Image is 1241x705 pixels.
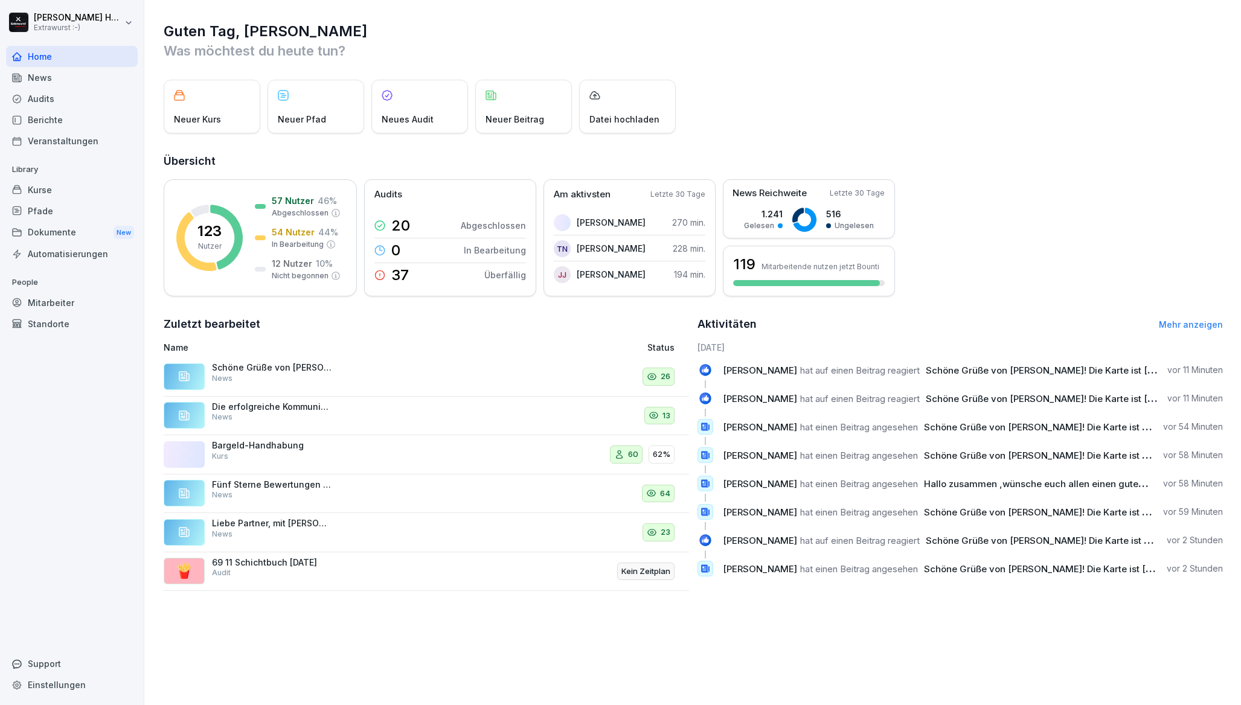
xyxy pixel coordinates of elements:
p: 20 [391,219,410,233]
p: 12 Nutzer [272,257,312,270]
p: Fünf Sterne Bewertungen mögen wir alle, denn dann wissen wir, dass alles rund läuft. [DATE] gucke... [212,479,333,490]
a: Kurse [6,179,138,200]
p: Kurs [212,451,228,462]
a: Veranstaltungen [6,130,138,152]
h3: 119 [733,254,755,275]
p: Kein Zeitplan [621,566,670,578]
p: vor 58 Minuten [1163,477,1223,490]
span: [PERSON_NAME] [723,421,797,433]
span: hat einen Beitrag angesehen [800,563,918,575]
h6: [DATE] [697,341,1223,354]
p: [PERSON_NAME] [577,242,646,255]
p: Neuer Kurs [174,113,221,126]
p: 54 Nutzer [272,226,315,238]
p: Letzte 30 Tage [830,188,885,199]
a: News [6,67,138,88]
p: Die erfolgreiche Kommunikation zum Team ist der Schlüssel zum erfolgreichen Führen von Personal u... [212,401,333,412]
a: Mitarbeiter [6,292,138,313]
h2: Übersicht [164,153,1223,170]
p: News Reichweite [733,187,807,200]
span: hat einen Beitrag angesehen [800,478,918,490]
h2: Aktivitäten [697,316,757,333]
p: Was möchtest du heute tun? [164,41,1223,60]
p: News [212,412,232,423]
p: [PERSON_NAME] Hagebaum [34,13,122,23]
p: News [212,529,232,540]
a: Berichte [6,109,138,130]
span: [PERSON_NAME] [723,478,797,490]
p: Mitarbeitende nutzen jetzt Bounti [762,262,879,271]
p: 0 [391,243,400,258]
span: hat auf einen Beitrag reagiert [800,535,920,546]
p: Überfällig [484,269,526,281]
span: [PERSON_NAME] [723,535,797,546]
p: People [6,273,138,292]
p: 228 min. [673,242,705,255]
p: 62% [653,448,670,461]
span: [PERSON_NAME] [723,393,797,404]
img: kuy3p40g7ra17kfpybsyb0b8.png [554,214,571,231]
span: [PERSON_NAME] [723,563,797,575]
p: Neues Audit [382,113,434,126]
p: Nicht begonnen [272,270,329,281]
p: vor 59 Minuten [1163,506,1223,518]
p: Neuer Beitrag [486,113,544,126]
p: 🍟 [175,560,193,582]
a: Einstellungen [6,674,138,695]
p: Datei hochladen [589,113,659,126]
a: 🍟69 11 Schichtbuch [DATE]AuditKein Zeitplan [164,552,689,592]
p: Bargeld-Handhabung [212,440,333,451]
a: Automatisierungen [6,243,138,264]
span: hat einen Beitrag angesehen [800,450,918,461]
p: 37 [391,268,409,282]
a: Home [6,46,138,67]
span: hat einen Beitrag angesehen [800,421,918,433]
p: 46 % [318,194,337,207]
a: Mehr anzeigen [1159,319,1223,330]
h1: Guten Tag, [PERSON_NAME] [164,22,1223,41]
div: JJ [554,266,571,283]
a: Audits [6,88,138,109]
a: DokumenteNew [6,222,138,244]
p: Schöne Grüße von [PERSON_NAME]! Die Karte ist [DATE] bei uns angekommen... [212,362,333,373]
a: Fünf Sterne Bewertungen mögen wir alle, denn dann wissen wir, dass alles rund läuft. [DATE] gucke... [164,474,689,514]
p: Neuer Pfad [278,113,326,126]
p: 1.241 [744,208,783,220]
a: Liebe Partner, mit [PERSON_NAME] möchten wir euch darüber informieren, dass seit [DATE] unsere kr... [164,513,689,552]
a: Bargeld-HandhabungKurs6062% [164,435,689,474]
div: Support [6,653,138,674]
p: [PERSON_NAME] [577,268,646,281]
p: Abgeschlossen [461,219,526,232]
h2: Zuletzt bearbeitet [164,316,689,333]
span: [PERSON_NAME] [723,506,797,518]
p: Liebe Partner, mit [PERSON_NAME] möchten wir euch darüber informieren, dass seit [DATE] unsere kr... [212,518,333,529]
p: Audit [212,567,231,578]
span: [PERSON_NAME] [723,450,797,461]
p: 64 [660,488,670,500]
p: 44 % [318,226,338,238]
span: [PERSON_NAME] [723,365,797,376]
p: [PERSON_NAME] [577,216,646,229]
p: vor 54 Minuten [1163,421,1223,433]
p: 57 Nutzer [272,194,314,207]
p: News [212,373,232,384]
p: News [212,490,232,500]
p: vor 2 Stunden [1167,563,1223,575]
p: 13 [662,410,670,422]
p: 69 11 Schichtbuch [DATE] [212,557,333,568]
span: hat einen Beitrag angesehen [800,506,918,518]
p: Extrawurst :-) [34,24,122,32]
p: Am aktivsten [554,188,611,202]
p: Ungelesen [835,220,874,231]
div: TN [554,240,571,257]
p: 10 % [316,257,333,270]
p: 194 min. [674,268,705,281]
span: hat auf einen Beitrag reagiert [800,393,920,404]
div: New [114,226,134,240]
